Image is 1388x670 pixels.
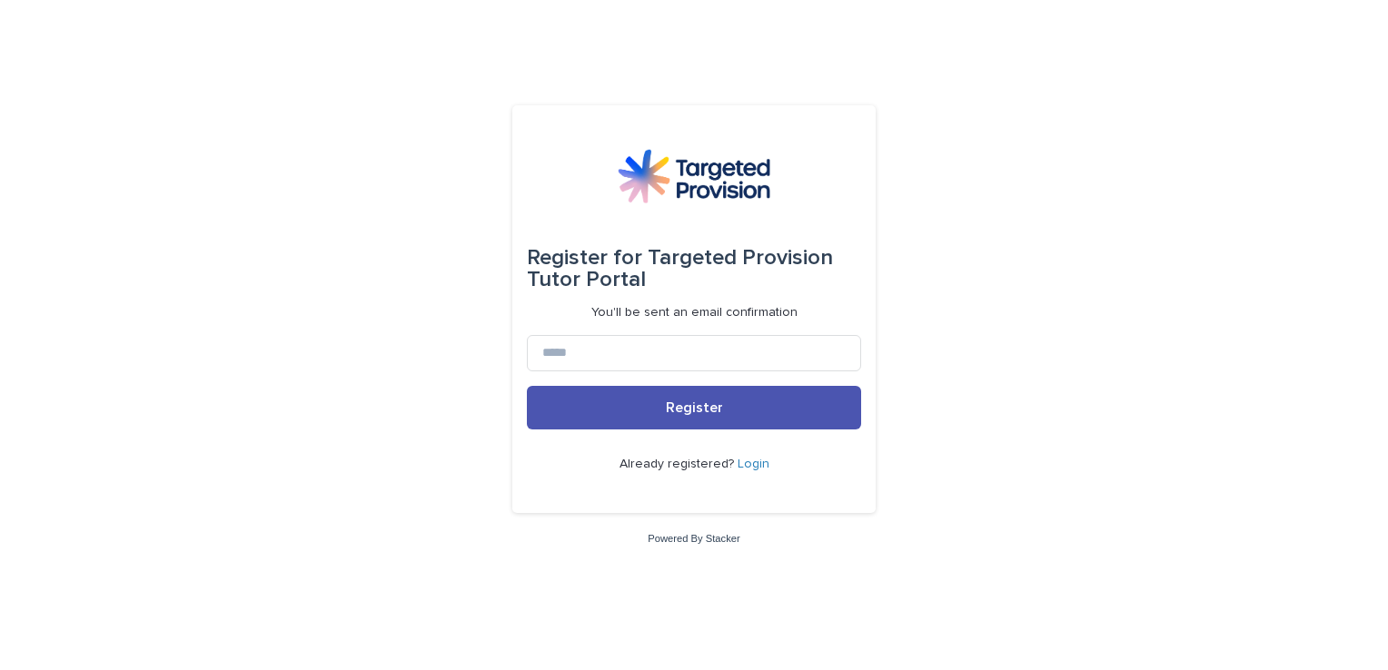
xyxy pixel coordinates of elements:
[527,247,642,269] span: Register for
[527,386,861,429] button: Register
[618,149,770,203] img: M5nRWzHhSzIhMunXDL62
[527,232,861,305] div: Targeted Provision Tutor Portal
[620,458,738,470] span: Already registered?
[648,533,739,544] a: Powered By Stacker
[738,458,769,470] a: Login
[591,305,798,320] p: You'll be sent an email confirmation
[666,400,723,415] span: Register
